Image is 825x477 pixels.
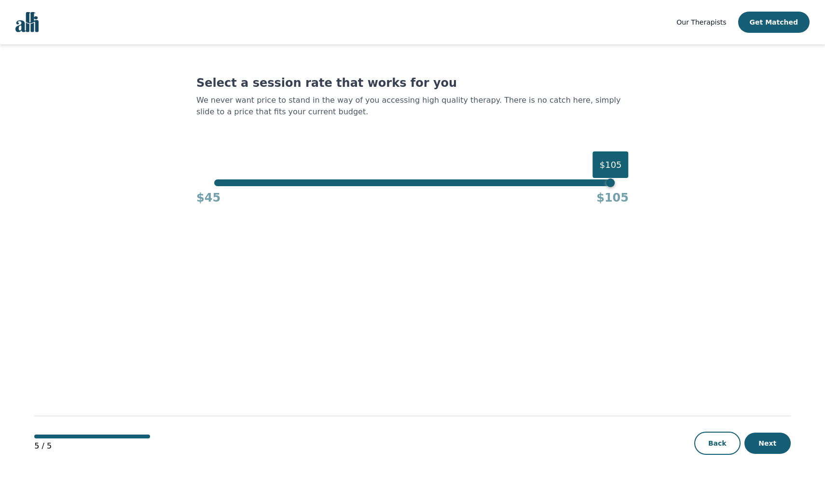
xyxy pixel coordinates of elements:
[694,432,741,455] button: Back
[676,16,726,28] a: Our Therapists
[196,190,220,205] h4: $45
[676,18,726,26] span: Our Therapists
[596,190,629,205] h4: $105
[593,151,629,178] div: $105
[196,75,629,91] h1: Select a session rate that works for you
[744,433,791,454] button: Next
[196,95,629,118] p: We never want price to stand in the way of you accessing high quality therapy. There is no catch ...
[34,440,150,452] p: 5 / 5
[15,12,39,32] img: alli logo
[738,12,810,33] button: Get Matched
